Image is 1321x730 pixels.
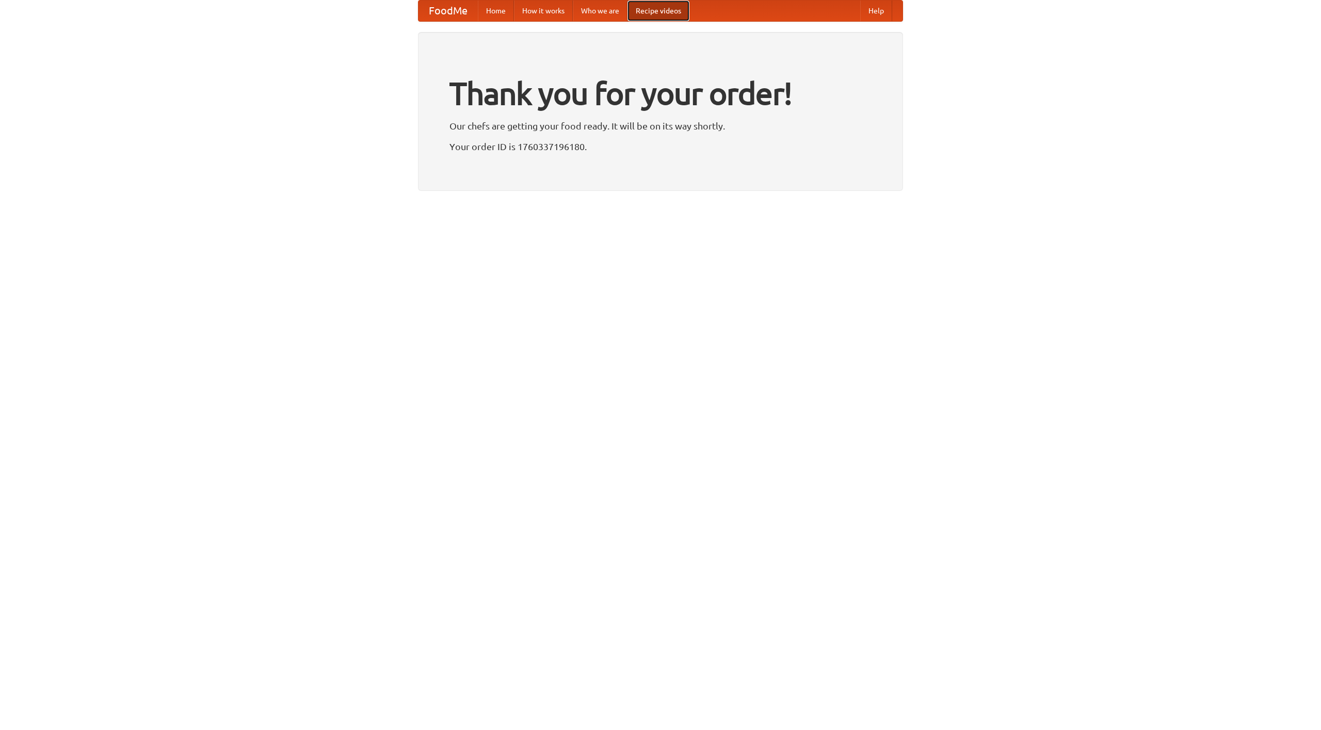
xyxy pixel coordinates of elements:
a: Recipe videos [627,1,689,21]
a: Home [478,1,514,21]
a: FoodMe [418,1,478,21]
p: Our chefs are getting your food ready. It will be on its way shortly. [449,118,872,134]
a: Help [860,1,892,21]
p: Your order ID is 1760337196180. [449,139,872,154]
a: How it works [514,1,573,21]
h1: Thank you for your order! [449,69,872,118]
a: Who we are [573,1,627,21]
